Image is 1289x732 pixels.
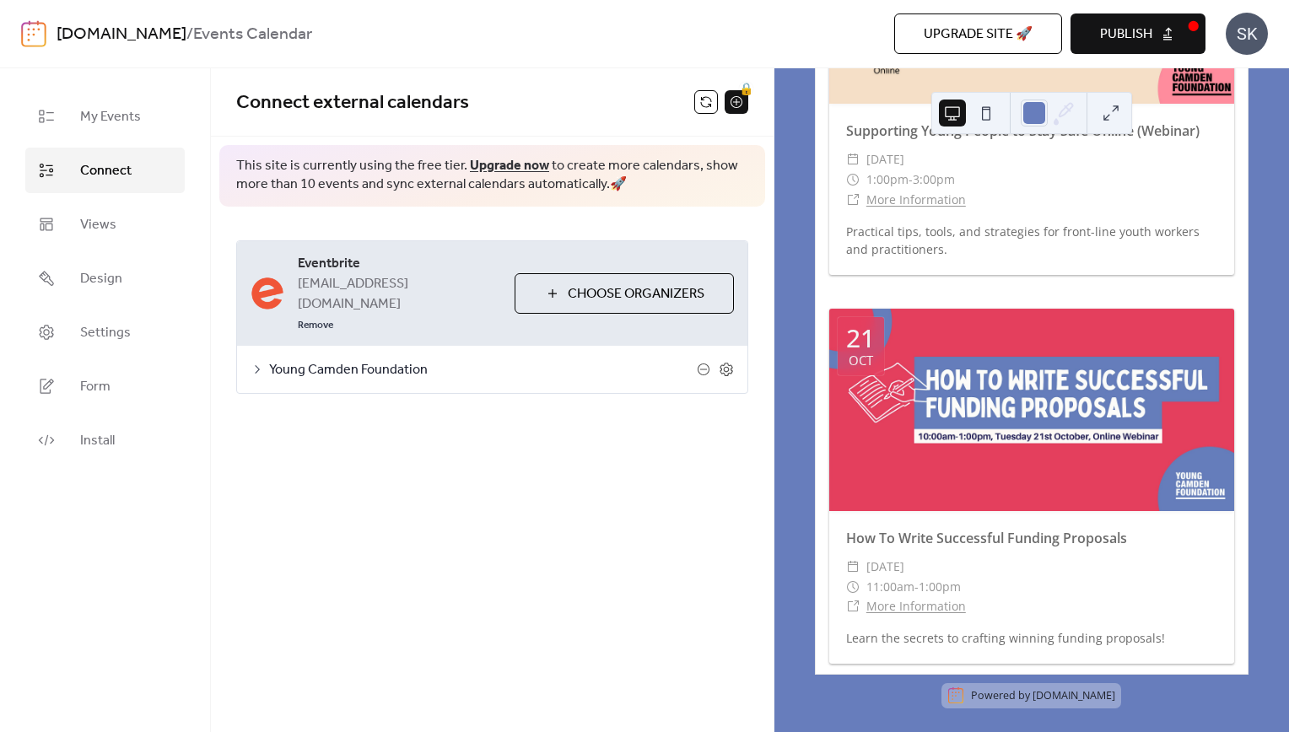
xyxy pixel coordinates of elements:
div: ​ [846,149,860,170]
span: Form [80,377,111,397]
a: Settings [25,309,185,355]
span: Upgrade site 🚀 [924,24,1033,45]
div: ​ [846,190,860,210]
a: My Events [25,94,185,139]
span: My Events [80,107,141,127]
span: 3:00pm [913,170,955,190]
span: Design [80,269,122,289]
a: [DOMAIN_NAME] [57,19,186,51]
div: ​ [846,170,860,190]
a: More Information [866,598,966,614]
span: Remove [298,319,333,332]
b: Events Calendar [193,19,312,51]
span: Choose Organizers [568,284,704,304]
span: [EMAIL_ADDRESS][DOMAIN_NAME] [298,274,501,315]
span: 11:00am [866,577,914,597]
span: 1:00pm [919,577,961,597]
a: Form [25,363,185,409]
img: eventbrite [251,277,284,310]
span: Eventbrite [298,254,501,274]
a: Install [25,417,185,463]
div: Practical tips, tools, and strategies for front-line youth workers and practitioners. [829,223,1234,258]
div: Powered by [971,688,1115,702]
span: Young Camden Foundation [269,360,697,380]
span: Connect [80,161,132,181]
div: ​ [846,557,860,577]
a: Design [25,256,185,301]
div: Learn the secrets to crafting winning funding proposals! [829,629,1234,647]
a: Views [25,202,185,247]
span: Publish [1100,24,1152,45]
button: Upgrade site 🚀 [894,13,1062,54]
img: logo [21,20,46,47]
span: Connect external calendars [236,84,469,121]
b: / [186,19,193,51]
a: How To Write Successful Funding Proposals [846,529,1127,547]
div: 21 [846,326,875,351]
a: Upgrade now [470,153,549,179]
span: Settings [80,323,131,343]
span: - [914,577,919,597]
div: Oct [849,354,873,367]
span: - [909,170,913,190]
div: SK [1226,13,1268,55]
span: [DATE] [866,149,904,170]
span: Install [80,431,115,451]
span: [DATE] [866,557,904,577]
span: 1:00pm [866,170,909,190]
a: More Information [866,191,966,207]
a: Connect [25,148,185,193]
button: Choose Organizers [515,273,734,314]
a: [DOMAIN_NAME] [1033,688,1115,702]
span: Views [80,215,116,235]
div: ​ [846,577,860,597]
span: This site is currently using the free tier. to create more calendars, show more than 10 events an... [236,157,748,195]
button: Publish [1071,13,1205,54]
a: Supporting Young People to Stay Safe Online (Webinar) [846,121,1200,140]
div: ​ [846,596,860,616]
